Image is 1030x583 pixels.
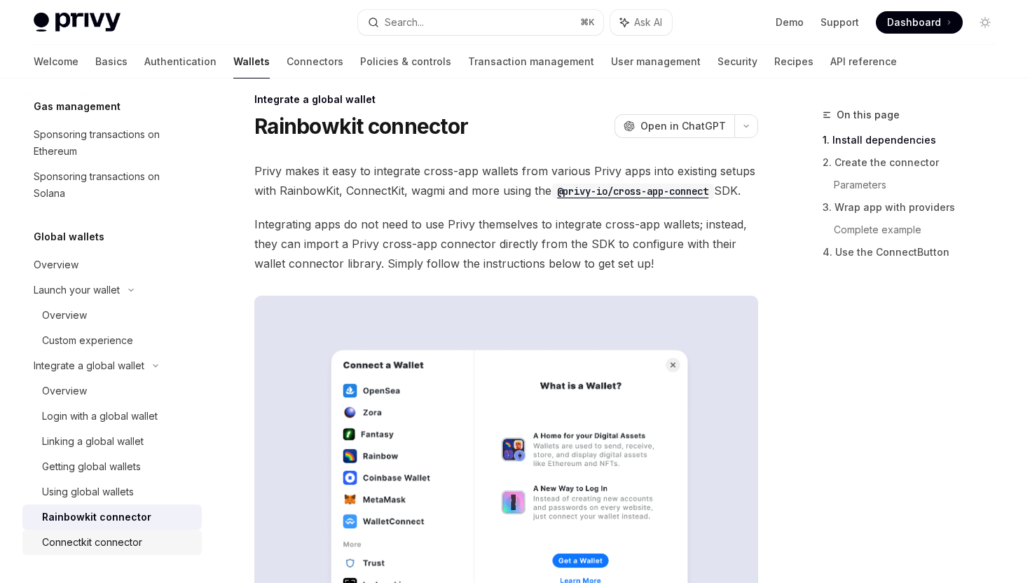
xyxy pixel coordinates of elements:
[42,307,87,324] div: Overview
[717,45,757,78] a: Security
[34,282,120,299] div: Launch your wallet
[776,15,804,29] a: Demo
[34,13,121,32] img: light logo
[820,15,859,29] a: Support
[34,98,121,115] h5: Gas management
[22,404,202,429] a: Login with a global wallet
[42,458,141,475] div: Getting global wallets
[22,303,202,328] a: Overview
[634,15,662,29] span: Ask AI
[287,45,343,78] a: Connectors
[834,219,1008,241] a: Complete example
[834,174,1008,196] a: Parameters
[358,10,603,35] button: Search...⌘K
[385,14,424,31] div: Search...
[42,408,158,425] div: Login with a global wallet
[34,357,144,374] div: Integrate a global wallet
[876,11,963,34] a: Dashboard
[42,534,142,551] div: Connectkit connector
[22,429,202,454] a: Linking a global wallet
[823,196,1008,219] a: 3. Wrap app with providers
[22,378,202,404] a: Overview
[614,114,734,138] button: Open in ChatGPT
[611,45,701,78] a: User management
[22,479,202,505] a: Using global wallets
[22,164,202,206] a: Sponsoring transactions on Solana
[42,332,133,349] div: Custom experience
[42,433,144,450] div: Linking a global wallet
[95,45,128,78] a: Basics
[254,114,468,139] h1: Rainbowkit connector
[34,168,193,202] div: Sponsoring transactions on Solana
[823,129,1008,151] a: 1. Install dependencies
[830,45,897,78] a: API reference
[22,122,202,164] a: Sponsoring transactions on Ethereum
[42,383,87,399] div: Overview
[22,328,202,353] a: Custom experience
[22,530,202,555] a: Connectkit connector
[22,505,202,530] a: Rainbowkit connector
[774,45,813,78] a: Recipes
[468,45,594,78] a: Transaction management
[254,214,758,273] span: Integrating apps do not need to use Privy themselves to integrate cross-app wallets; instead, the...
[551,184,714,198] a: @privy-io/cross-app-connect
[22,252,202,277] a: Overview
[551,184,714,199] code: @privy-io/cross-app-connect
[22,454,202,479] a: Getting global wallets
[34,256,78,273] div: Overview
[254,92,758,107] div: Integrate a global wallet
[42,483,134,500] div: Using global wallets
[974,11,996,34] button: Toggle dark mode
[360,45,451,78] a: Policies & controls
[233,45,270,78] a: Wallets
[144,45,217,78] a: Authentication
[34,45,78,78] a: Welcome
[823,151,1008,174] a: 2. Create the connector
[610,10,672,35] button: Ask AI
[887,15,941,29] span: Dashboard
[42,509,151,526] div: Rainbowkit connector
[640,119,726,133] span: Open in ChatGPT
[837,107,900,123] span: On this page
[34,228,104,245] h5: Global wallets
[823,241,1008,263] a: 4. Use the ConnectButton
[34,126,193,160] div: Sponsoring transactions on Ethereum
[254,161,758,200] span: Privy makes it easy to integrate cross-app wallets from various Privy apps into existing setups w...
[580,17,595,28] span: ⌘ K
